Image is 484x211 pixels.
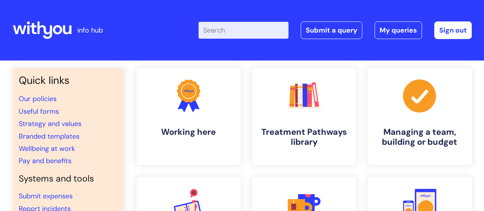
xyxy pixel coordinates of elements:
a: Sign out [434,21,472,39]
a: Branded templates [19,132,80,141]
a: Working here [137,68,241,165]
h3: Quick links [19,74,118,87]
a: Wellbeing at work [19,144,75,153]
a: Treatment Pathways library [252,68,356,165]
a: Useful forms [19,107,59,116]
h4: Working here [143,127,235,137]
a: Submit expenses [19,191,73,201]
p: info hub [77,24,103,36]
a: Our policies [19,94,57,103]
h4: Managing a team, building or budget [374,127,466,147]
h4: Systems and tools [19,173,118,184]
a: Strategy and values [19,119,81,128]
h4: Treatment Pathways library [258,127,350,147]
a: Managing a team, building or budget [368,68,472,165]
a: Pay and benefits [19,156,72,165]
a: Submit a query [301,21,362,39]
a: My queries [375,21,422,39]
div: | - [199,21,472,39]
input: Search [199,22,288,39]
